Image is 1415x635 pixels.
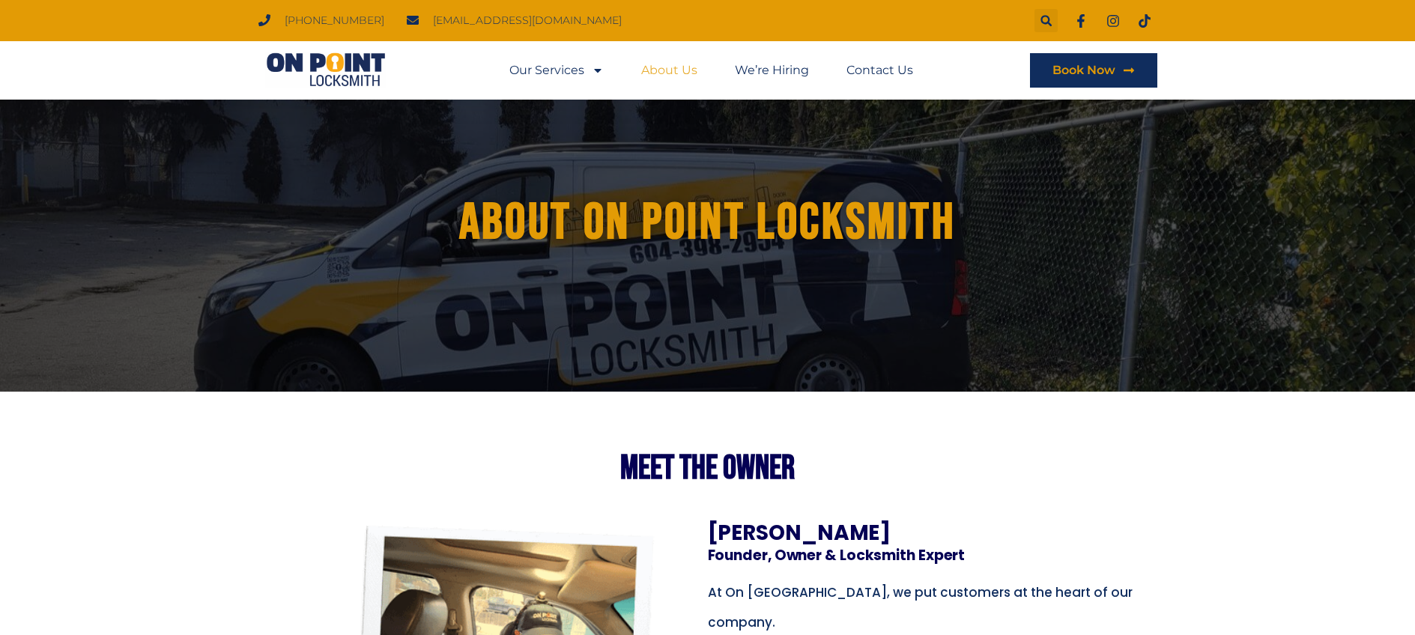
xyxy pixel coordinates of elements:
[708,548,1127,562] h3: Founder, Owner & Locksmith Expert
[304,195,1112,251] h1: About ON POINT LOCKSMITH
[509,53,604,88] a: Our Services
[1030,53,1157,88] a: Book Now
[1034,9,1058,32] div: Search
[641,53,697,88] a: About Us
[846,53,913,88] a: Contact Us
[1052,64,1115,76] span: Book Now
[735,53,809,88] a: We’re Hiring
[429,10,622,31] span: [EMAIL_ADDRESS][DOMAIN_NAME]
[509,53,913,88] nav: Menu
[281,10,384,31] span: [PHONE_NUMBER]
[288,452,1127,485] h2: MEET THE Owner
[708,523,1127,544] h3: [PERSON_NAME]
